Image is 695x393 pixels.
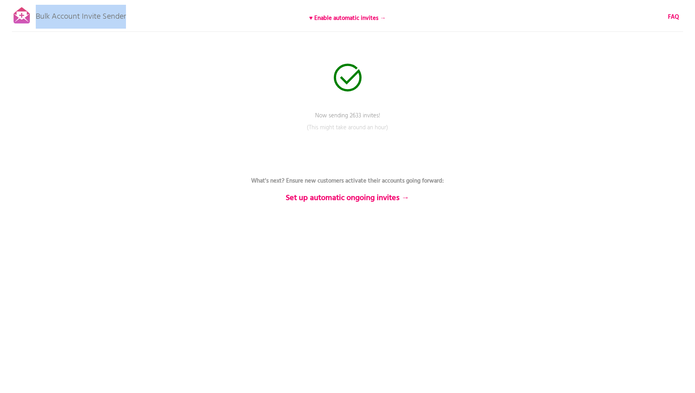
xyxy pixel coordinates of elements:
[251,176,444,186] b: What's next? Ensure new customers activate their accounts going forward:
[286,192,409,204] b: Set up automatic ongoing invites →
[668,13,679,21] a: FAQ
[228,111,467,131] p: Now sending 2633 invites!
[309,14,386,23] b: ♥ Enable automatic invites →
[228,123,467,143] p: (This might take around an hour)
[36,5,126,25] p: Bulk Account Invite Sender
[668,12,679,22] b: FAQ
